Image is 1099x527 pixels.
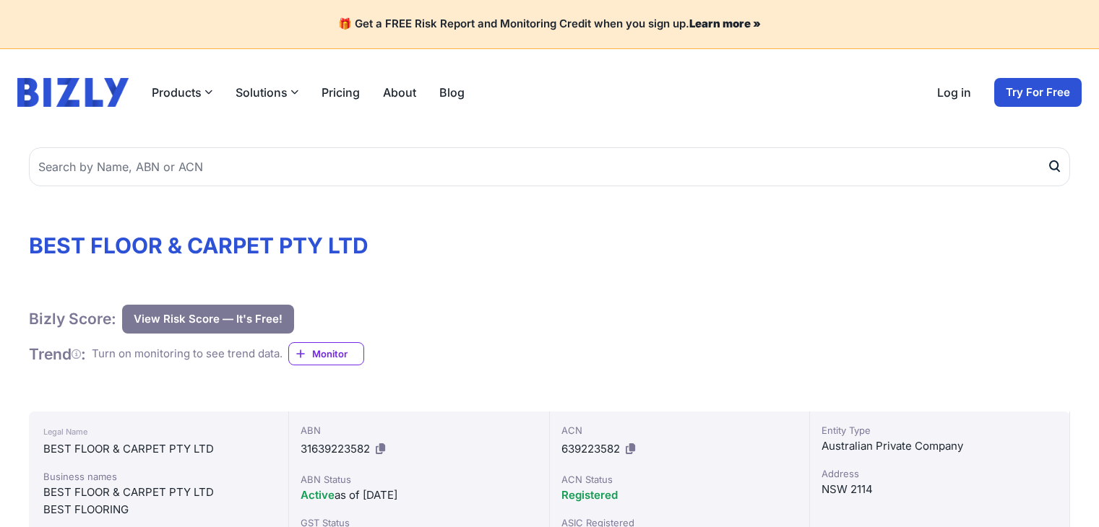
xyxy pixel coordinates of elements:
div: Entity Type [822,423,1058,437]
button: Solutions [236,84,298,101]
span: Active [301,488,335,502]
div: Address [822,466,1058,481]
h1: Trend : [29,344,86,364]
a: Monitor [288,342,364,365]
div: ACN Status [561,472,798,487]
a: Log in [937,84,971,101]
a: Pricing [322,84,360,101]
span: Registered [561,488,618,502]
a: Blog [439,84,465,101]
button: Products [152,84,212,101]
a: Learn more » [689,17,761,30]
div: BEST FLOORING [43,501,274,518]
h1: Bizly Score: [29,309,116,328]
span: 31639223582 [301,442,370,456]
div: ABN Status [301,472,537,487]
h1: BEST FLOOR & CARPET PTY LTD [29,232,1070,258]
div: Australian Private Company [822,437,1058,455]
input: Search by Name, ABN or ACN [29,147,1070,186]
span: 639223582 [561,442,620,456]
a: Try For Free [994,78,1082,107]
div: Turn on monitoring to see trend data. [92,346,283,362]
a: About [383,84,416,101]
button: View Risk Score — It's Free! [122,305,294,334]
div: BEST FLOOR & CARPET PTY LTD [43,484,274,501]
div: as of [DATE] [301,487,537,504]
span: Monitor [312,347,363,361]
div: BEST FLOOR & CARPET PTY LTD [43,440,274,458]
div: ABN [301,423,537,437]
div: ACN [561,423,798,437]
div: Legal Name [43,423,274,440]
div: NSW 2114 [822,481,1058,498]
h4: 🎁 Get a FREE Risk Report and Monitoring Credit when you sign up. [17,17,1082,31]
div: Business names [43,469,274,484]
